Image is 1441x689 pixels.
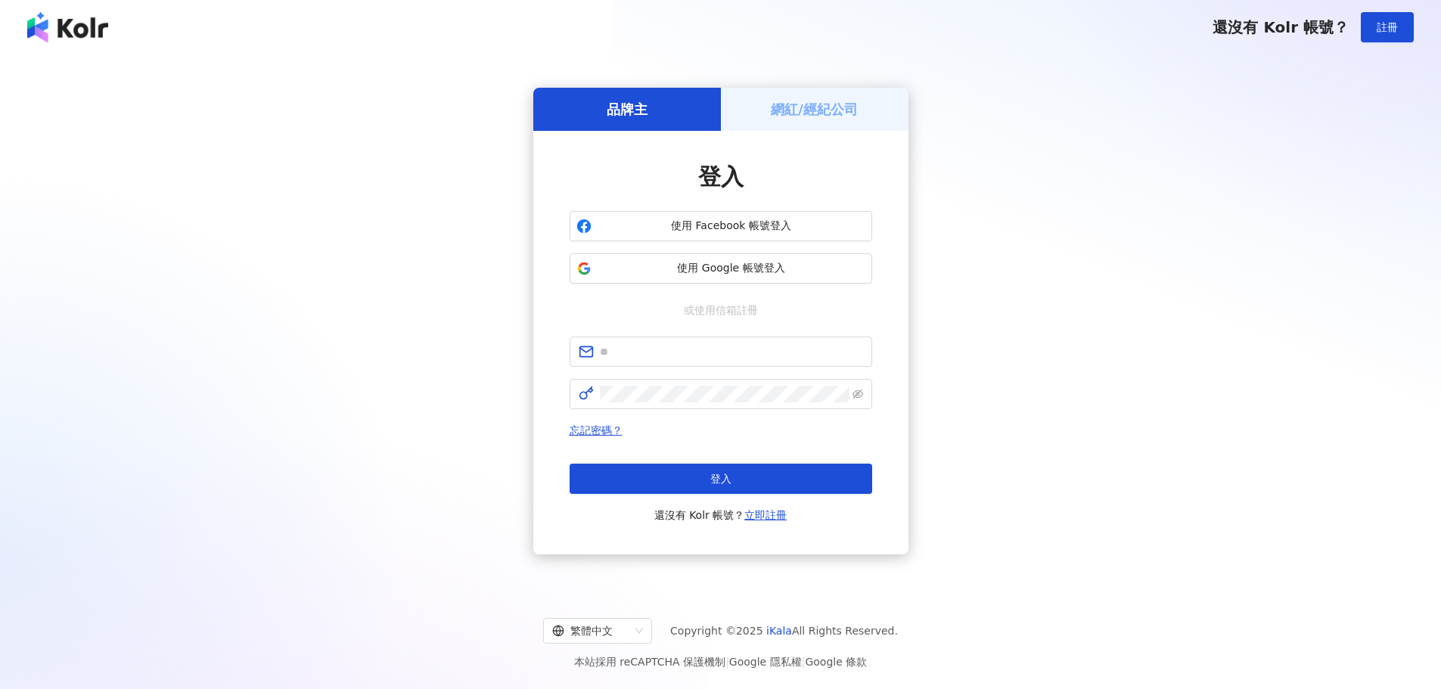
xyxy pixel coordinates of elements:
[574,653,867,671] span: 本站採用 reCAPTCHA 保護機制
[570,253,872,284] button: 使用 Google 帳號登入
[654,506,787,524] span: 還沒有 Kolr 帳號？
[1361,12,1414,42] button: 註冊
[570,424,623,436] a: 忘記密碼？
[710,473,731,485] span: 登入
[598,219,865,234] span: 使用 Facebook 帳號登入
[802,656,806,668] span: |
[670,622,898,640] span: Copyright © 2025 All Rights Reserved.
[766,625,792,637] a: iKala
[607,100,648,119] h5: 品牌主
[570,211,872,241] button: 使用 Facebook 帳號登入
[570,464,872,494] button: 登入
[744,509,787,521] a: 立即註冊
[552,619,629,643] div: 繁體中文
[598,261,865,276] span: 使用 Google 帳號登入
[27,12,108,42] img: logo
[1377,21,1398,33] span: 註冊
[698,163,744,190] span: 登入
[805,656,867,668] a: Google 條款
[1213,18,1349,36] span: 還沒有 Kolr 帳號？
[771,100,858,119] h5: 網紅/經紀公司
[852,389,863,399] span: eye-invisible
[673,302,769,318] span: 或使用信箱註冊
[725,656,729,668] span: |
[729,656,802,668] a: Google 隱私權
